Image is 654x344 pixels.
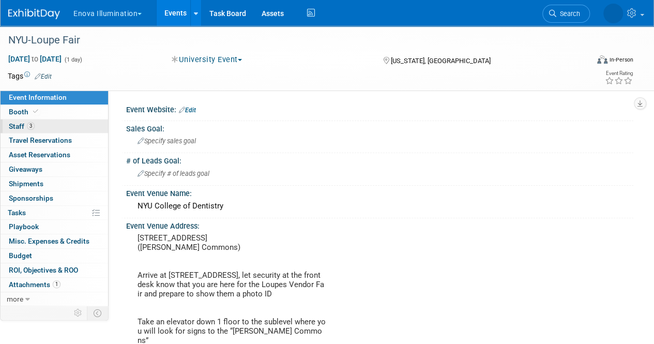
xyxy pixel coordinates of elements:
span: Misc. Expenses & Credits [9,237,89,245]
a: Sponsorships [1,191,108,205]
a: Search [542,5,590,23]
a: Booth [1,105,108,119]
td: Personalize Event Tab Strip [69,306,87,320]
span: Specify # of leads goal [138,170,209,177]
span: Travel Reservations [9,136,72,144]
div: Event Website: [126,102,633,115]
td: Tags [8,71,52,81]
span: (1 day) [64,56,82,63]
div: Event Format [542,54,633,69]
div: Event Venue Name: [126,186,633,199]
span: Playbook [9,222,39,231]
span: Budget [9,251,32,260]
div: Sales Goal: [126,121,633,134]
a: Shipments [1,177,108,191]
span: Specify sales goal [138,137,196,145]
img: Format-Inperson.png [597,55,607,64]
a: Misc. Expenses & Credits [1,234,108,248]
span: to [30,55,40,63]
div: Event Venue Address: [126,218,633,231]
a: ROI, Objectives & ROO [1,263,108,277]
span: Event Information [9,93,67,101]
a: Asset Reservations [1,148,108,162]
a: Tasks [1,206,108,220]
span: Tasks [8,208,26,217]
span: Giveaways [9,165,42,173]
a: Staff3 [1,119,108,133]
span: Attachments [9,280,60,289]
a: Travel Reservations [1,133,108,147]
span: [DATE] [DATE] [8,54,62,64]
a: Giveaways [1,162,108,176]
span: Shipments [9,180,43,188]
a: Budget [1,249,108,263]
span: [US_STATE], [GEOGRAPHIC_DATA] [390,57,490,65]
span: Search [556,10,580,18]
a: Attachments1 [1,278,108,292]
div: In-Person [609,56,633,64]
div: Event Rating [605,71,633,76]
span: Asset Reservations [9,151,70,159]
div: NYU College of Dentistry [134,198,626,214]
i: Booth reservation complete [33,109,38,114]
a: more [1,292,108,306]
span: more [7,295,23,303]
img: ExhibitDay [8,9,60,19]
span: 3 [27,122,35,130]
div: # of Leads Goal: [126,153,633,166]
a: Edit [35,73,52,80]
div: NYU-Loupe Fair [5,31,580,50]
button: University Event [168,54,246,65]
span: Sponsorships [9,194,53,202]
span: Booth [9,108,40,116]
a: Event Information [1,91,108,104]
img: Sarah Swinick [603,4,623,23]
td: Toggle Event Tabs [87,306,109,320]
a: Edit [179,107,196,114]
span: 1 [53,280,60,288]
a: Playbook [1,220,108,234]
span: Staff [9,122,35,130]
span: ROI, Objectives & ROO [9,266,78,274]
